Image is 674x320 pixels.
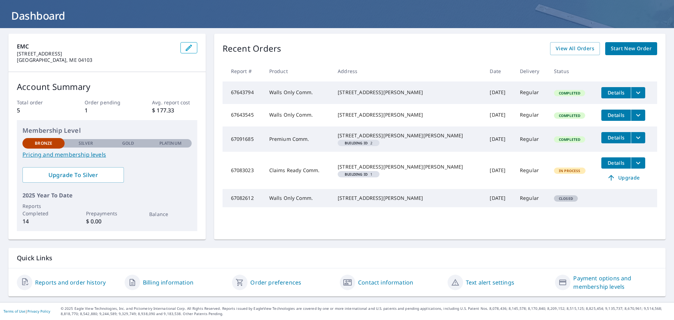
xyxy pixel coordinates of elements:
td: [DATE] [484,104,514,126]
button: filesDropdownBtn-67091685 [631,132,645,143]
p: © 2025 Eagle View Technologies, Inc. and Pictometry International Corp. All Rights Reserved. Repo... [61,306,670,316]
button: detailsBtn-67083023 [601,157,631,169]
p: [STREET_ADDRESS] [17,51,175,57]
td: 67643545 [223,104,264,126]
a: Upgrade [601,172,645,183]
span: 1 [341,172,377,176]
a: Contact information [358,278,413,287]
p: Silver [79,140,93,146]
td: Regular [514,104,548,126]
a: Privacy Policy [27,309,50,314]
button: filesDropdownBtn-67643794 [631,87,645,98]
td: Walls Only Comm. [264,81,332,104]
td: [DATE] [484,81,514,104]
th: Product [264,61,332,81]
div: [STREET_ADDRESS][PERSON_NAME][PERSON_NAME] [338,132,478,139]
td: Premium Comm. [264,126,332,152]
p: Prepayments [86,210,128,217]
a: Pricing and membership levels [22,150,192,159]
p: Recent Orders [223,42,282,55]
span: Closed [555,196,577,201]
a: Text alert settings [466,278,514,287]
p: EMC [17,42,175,51]
button: detailsBtn-67091685 [601,132,631,143]
h1: Dashboard [8,8,666,23]
p: 5 [17,106,62,115]
div: [STREET_ADDRESS][PERSON_NAME] [338,89,478,96]
td: 67643794 [223,81,264,104]
span: Start New Order [611,44,652,53]
p: [GEOGRAPHIC_DATA], ME 04103 [17,57,175,63]
td: Regular [514,126,548,152]
a: Order preferences [250,278,301,287]
p: Account Summary [17,80,197,93]
span: Details [606,159,627,166]
button: filesDropdownBtn-67643545 [631,110,645,121]
a: Start New Order [605,42,657,55]
a: View All Orders [550,42,600,55]
td: Regular [514,81,548,104]
td: Walls Only Comm. [264,104,332,126]
div: [STREET_ADDRESS][PERSON_NAME] [338,195,478,202]
span: Completed [555,113,584,118]
td: 67091685 [223,126,264,152]
p: Bronze [35,140,52,146]
td: Walls Only Comm. [264,189,332,207]
em: Building ID [345,172,368,176]
span: 2 [341,141,377,145]
p: Total order [17,99,62,106]
span: Upgrade To Silver [28,171,118,179]
td: Regular [514,152,548,189]
p: | [4,309,50,313]
th: Report # [223,61,264,81]
td: Regular [514,189,548,207]
span: Details [606,89,627,96]
span: Completed [555,91,584,96]
a: Terms of Use [4,309,25,314]
p: Membership Level [22,126,192,135]
a: Reports and order history [35,278,106,287]
p: Balance [149,210,191,218]
a: Upgrade To Silver [22,167,124,183]
p: $ 177.33 [152,106,197,115]
button: detailsBtn-67643545 [601,110,631,121]
p: Avg. report cost [152,99,197,106]
p: 2025 Year To Date [22,191,192,200]
p: Order pending [85,99,130,106]
td: [DATE] [484,126,514,152]
span: Upgrade [606,174,641,182]
p: 1 [85,106,130,115]
p: Platinum [159,140,181,146]
em: Building ID [345,141,368,145]
span: In Process [555,168,585,173]
td: Claims Ready Comm. [264,152,332,189]
th: Date [484,61,514,81]
td: 67082612 [223,189,264,207]
a: Payment options and membership levels [573,274,657,291]
p: Reports Completed [22,202,65,217]
span: Details [606,134,627,141]
td: 67083023 [223,152,264,189]
p: $ 0.00 [86,217,128,226]
span: View All Orders [556,44,594,53]
div: [STREET_ADDRESS][PERSON_NAME] [338,111,478,118]
p: Quick Links [17,254,657,262]
p: Gold [122,140,134,146]
span: Completed [555,137,584,142]
td: [DATE] [484,189,514,207]
p: 14 [22,217,65,226]
div: [STREET_ADDRESS][PERSON_NAME][PERSON_NAME] [338,163,478,170]
button: filesDropdownBtn-67083023 [631,157,645,169]
button: detailsBtn-67643794 [601,87,631,98]
td: [DATE] [484,152,514,189]
th: Address [332,61,484,81]
th: Status [548,61,596,81]
th: Delivery [514,61,548,81]
a: Billing information [143,278,193,287]
span: Details [606,112,627,118]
